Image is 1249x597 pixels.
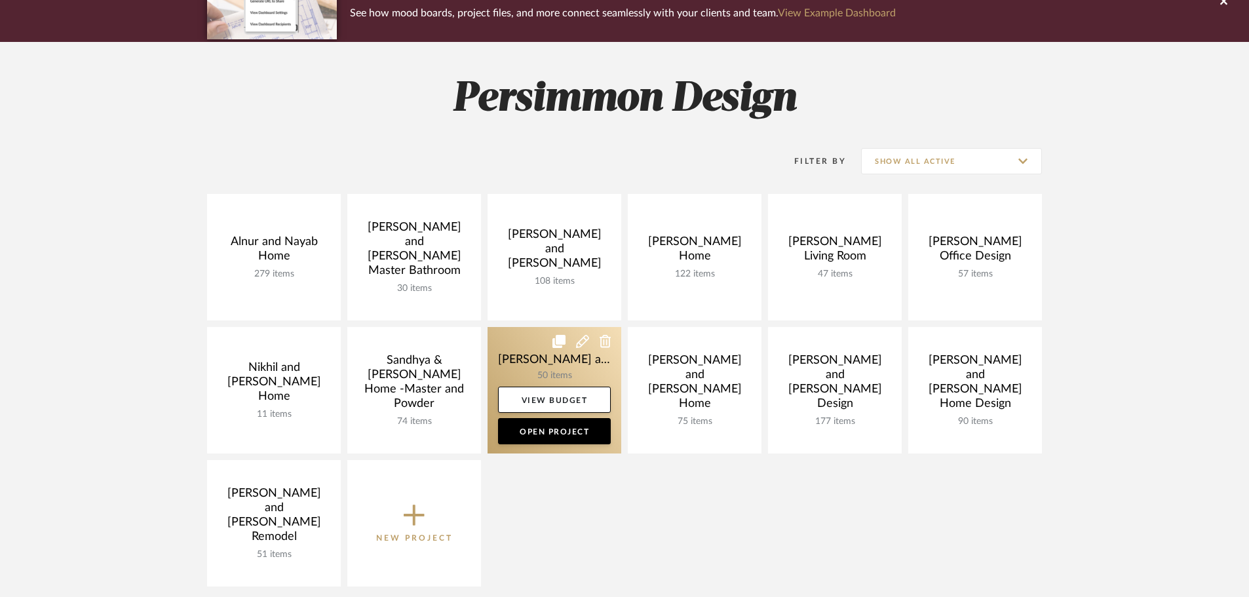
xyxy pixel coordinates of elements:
[218,235,330,269] div: Alnur and Nayab Home
[347,460,481,587] button: New Project
[638,416,751,427] div: 75 items
[498,227,611,276] div: [PERSON_NAME] and [PERSON_NAME]
[919,353,1031,416] div: [PERSON_NAME] and [PERSON_NAME] Home Design
[358,353,471,416] div: Sandhya & [PERSON_NAME] Home -Master and Powder
[358,283,471,294] div: 30 items
[218,269,330,280] div: 279 items
[919,235,1031,269] div: [PERSON_NAME] Office Design
[778,8,896,18] a: View Example Dashboard
[498,276,611,287] div: 108 items
[358,416,471,427] div: 74 items
[376,531,453,545] p: New Project
[638,235,751,269] div: [PERSON_NAME] Home
[638,269,751,280] div: 122 items
[919,269,1031,280] div: 57 items
[218,486,330,549] div: [PERSON_NAME] and [PERSON_NAME] Remodel
[350,4,896,22] p: See how mood boards, project files, and more connect seamlessly with your clients and team.
[218,409,330,420] div: 11 items
[498,387,611,413] a: View Budget
[218,549,330,560] div: 51 items
[638,353,751,416] div: [PERSON_NAME] and [PERSON_NAME] Home
[218,360,330,409] div: Nikhil and [PERSON_NAME] Home
[778,269,891,280] div: 47 items
[919,416,1031,427] div: 90 items
[778,353,891,416] div: [PERSON_NAME] and [PERSON_NAME] Design
[498,418,611,444] a: Open Project
[153,75,1096,124] h2: Persimmon Design
[358,220,471,283] div: [PERSON_NAME] and [PERSON_NAME] Master Bathroom
[777,155,846,168] div: Filter By
[778,235,891,269] div: [PERSON_NAME] Living Room
[778,416,891,427] div: 177 items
